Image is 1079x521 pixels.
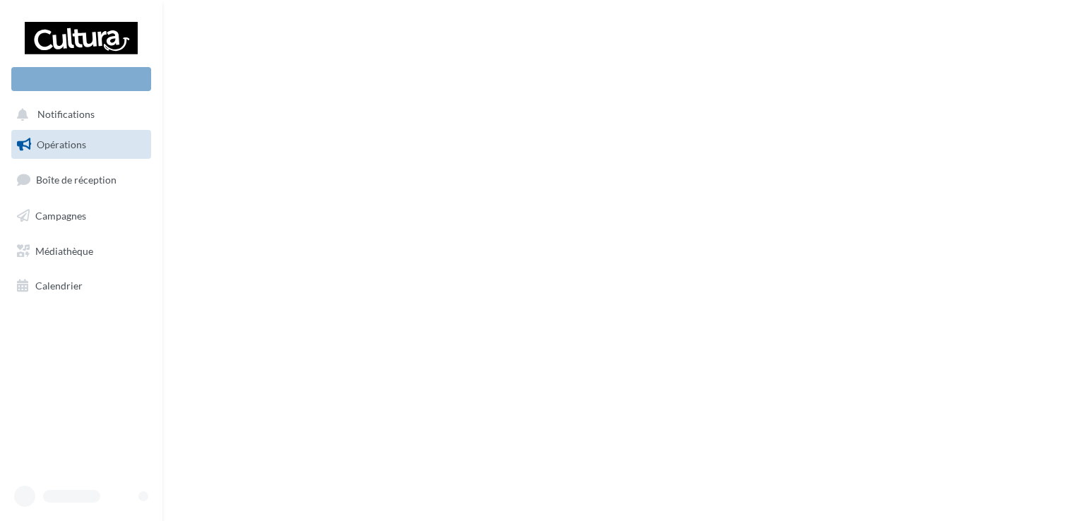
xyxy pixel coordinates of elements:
span: Campagnes [35,210,86,222]
a: Calendrier [8,271,154,301]
span: Boîte de réception [36,174,117,186]
a: Médiathèque [8,236,154,266]
span: Opérations [37,138,86,150]
span: Notifications [37,109,95,121]
span: Médiathèque [35,244,93,256]
a: Campagnes [8,201,154,231]
span: Calendrier [35,280,83,292]
div: Nouvelle campagne [11,67,151,91]
a: Boîte de réception [8,164,154,195]
a: Opérations [8,130,154,160]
